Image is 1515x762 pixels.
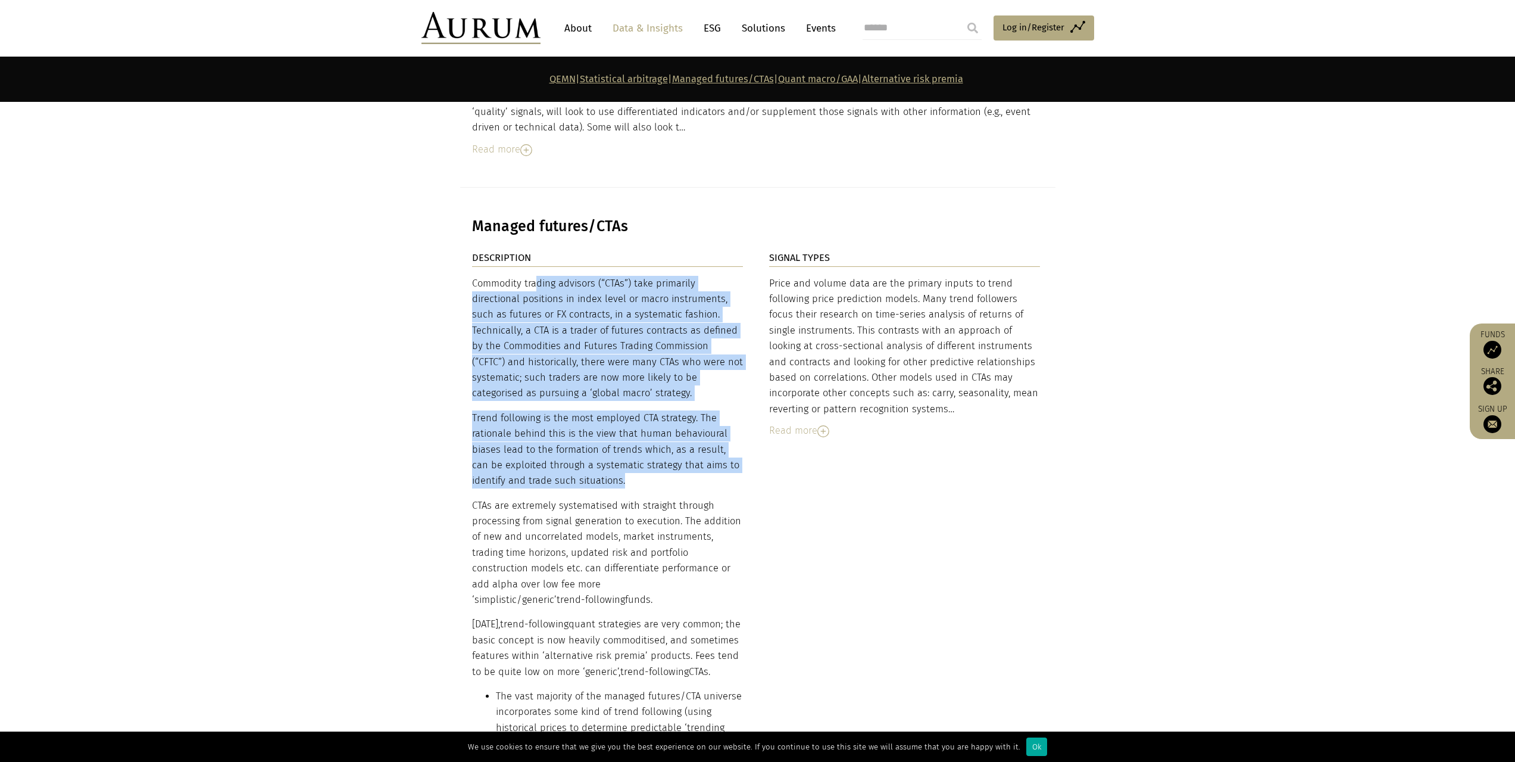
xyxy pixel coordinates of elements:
[421,12,541,44] img: Aurum
[472,498,744,608] p: CTAs are extremely systematised with straight through processing from signal generation to execut...
[1026,738,1047,756] div: Ok
[557,594,625,605] span: trend-following
[580,73,668,85] a: Statistical arbitrage
[994,15,1094,41] a: Log in/Register
[672,73,774,85] a: Managed futures/CTAs
[698,17,727,39] a: ESG
[549,73,963,85] strong: | | | |
[862,73,963,85] a: Alternative risk premia
[1476,368,1509,395] div: Share
[472,217,1041,235] h3: Managed futures/CTAs
[1476,404,1509,433] a: Sign up
[961,16,985,40] input: Submit
[607,17,689,39] a: Data & Insights
[620,666,689,677] span: trend-following
[800,17,836,39] a: Events
[472,142,1041,157] div: Read more
[1483,415,1501,433] img: Sign up to our newsletter
[558,17,598,39] a: About
[1483,341,1501,359] img: Access Funds
[769,423,1041,438] div: Read more
[472,617,744,680] p: [DATE], quant strategies are very common; the basic concept is now heavily commoditised, and some...
[472,410,744,489] p: Trend following is the most employed CTA strategy. The rationale behind this is the view that hum...
[769,276,1041,418] div: Price and volume data are the primary inputs to trend following price prediction models. Many tre...
[817,425,829,437] img: Read More
[736,17,791,39] a: Solutions
[778,73,858,85] a: Quant macro/GAA
[520,144,532,156] img: Read More
[1483,377,1501,395] img: Share this post
[1476,329,1509,359] a: Funds
[1002,20,1064,35] span: Log in/Register
[769,252,830,263] strong: SIGNAL TYPES
[549,73,576,85] a: QEMN
[500,618,568,630] span: trend-following
[472,252,531,263] strong: DESCRIPTION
